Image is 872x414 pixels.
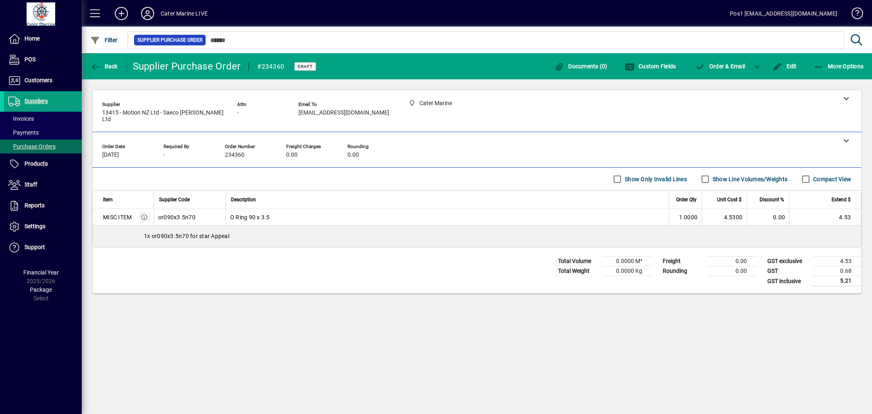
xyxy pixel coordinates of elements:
[4,237,82,258] a: Support
[159,195,190,204] span: Supplier Code
[4,175,82,195] a: Staff
[623,175,687,183] label: Show Only Invalid Lines
[103,213,132,221] div: MISC ITEM
[4,126,82,139] a: Payments
[554,63,607,70] span: Documents (0)
[25,223,45,229] span: Settings
[286,152,298,158] span: 0.00
[708,256,757,266] td: 0.00
[4,196,82,216] a: Reports
[659,266,708,276] td: Rounding
[730,7,837,20] div: Pos1 [EMAIL_ADDRESS][DOMAIN_NAME]
[88,59,120,74] button: Back
[237,110,239,116] span: -
[708,266,757,276] td: 0.00
[102,110,225,123] span: 13415 - Motion NZ Ltd - Saeco [PERSON_NAME] Ltd
[90,37,118,43] span: Filter
[25,160,48,167] span: Products
[225,152,244,158] span: 234360
[812,276,861,286] td: 5.21
[812,59,866,74] button: More Options
[845,2,862,28] a: Knowledge Base
[763,276,812,286] td: GST inclusive
[4,216,82,237] a: Settings
[25,98,48,104] span: Suppliers
[257,60,284,73] div: #234360
[4,70,82,91] a: Customers
[770,59,799,74] button: Edit
[134,6,161,21] button: Profile
[812,266,861,276] td: 0.68
[4,49,82,70] a: POS
[164,152,165,158] span: -
[760,195,784,204] span: Discount %
[8,143,56,150] span: Purchase Orders
[763,256,812,266] td: GST exclusive
[4,112,82,126] a: Invoices
[231,195,256,204] span: Description
[137,36,202,44] span: Supplier Purchase Order
[88,33,120,47] button: Filter
[623,59,678,74] button: Custom Fields
[154,209,226,225] td: or090x3.5n70
[25,56,36,63] span: POS
[603,266,652,276] td: 0.0000 Kg
[25,244,45,250] span: Support
[552,59,610,74] button: Documents (0)
[669,209,702,225] td: 1.0000
[832,195,851,204] span: Extend $
[717,195,742,204] span: Unit Cost $
[8,115,34,122] span: Invoices
[4,29,82,49] a: Home
[695,63,745,70] span: Order & Email
[230,213,270,221] span: O Ring 90 x 3.5
[814,63,864,70] span: More Options
[772,63,797,70] span: Edit
[298,110,389,116] span: [EMAIL_ADDRESS][DOMAIN_NAME]
[711,175,787,183] label: Show Line Volumes/Weights
[8,129,39,136] span: Payments
[554,266,603,276] td: Total Weight
[23,269,59,276] span: Financial Year
[763,266,812,276] td: GST
[811,175,851,183] label: Compact View
[25,202,45,209] span: Reports
[603,256,652,266] td: 0.0000 M³
[746,209,789,225] td: 0.00
[4,154,82,174] a: Products
[554,256,603,266] td: Total Volume
[298,64,313,69] span: Draft
[659,256,708,266] td: Freight
[90,63,118,70] span: Back
[82,59,127,74] app-page-header-button: Back
[812,256,861,266] td: 4.53
[4,139,82,153] a: Purchase Orders
[93,225,861,247] div: 1x or090x3.5n70 for star Appeal
[103,195,113,204] span: Item
[30,286,52,293] span: Package
[108,6,134,21] button: Add
[133,60,241,73] div: Supplier Purchase Order
[789,209,861,225] td: 4.53
[25,35,40,42] span: Home
[25,181,37,188] span: Staff
[347,152,359,158] span: 0.00
[625,63,676,70] span: Custom Fields
[691,59,749,74] button: Order & Email
[161,7,208,20] div: Cater Marine LIVE
[676,195,697,204] span: Order Qty
[702,209,746,225] td: 4.5300
[102,152,119,158] span: [DATE]
[25,77,52,83] span: Customers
